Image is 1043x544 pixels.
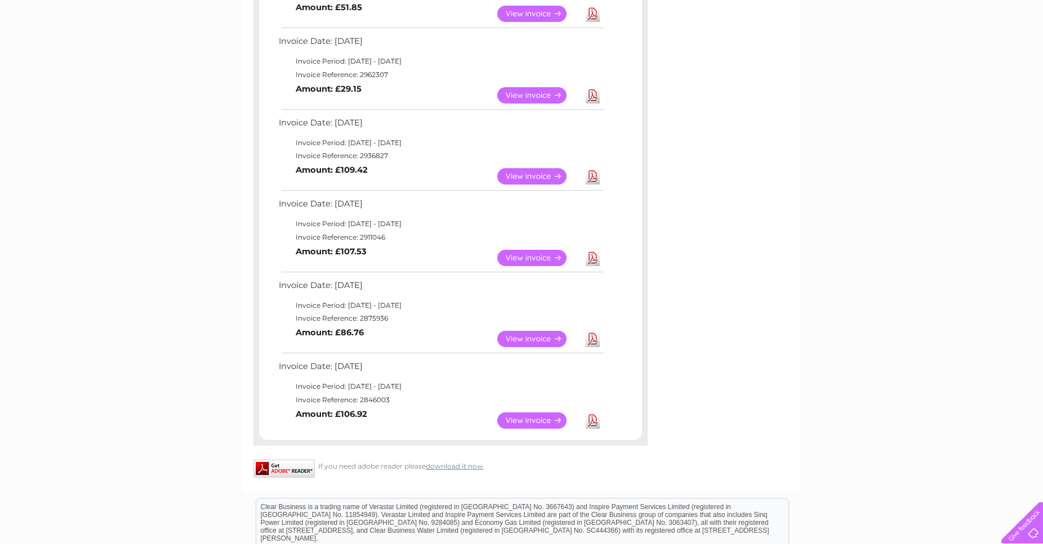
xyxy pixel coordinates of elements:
[497,331,580,347] a: View
[831,6,908,20] a: 0333 014 3131
[37,29,94,64] img: logo.png
[276,217,605,231] td: Invoice Period: [DATE] - [DATE]
[276,231,605,244] td: Invoice Reference: 2911046
[296,246,367,257] b: Amount: £107.53
[497,6,580,22] a: View
[873,48,898,56] a: Energy
[497,87,580,104] a: View
[276,196,605,217] td: Invoice Date: [DATE]
[296,327,364,338] b: Amount: £86.76
[276,34,605,55] td: Invoice Date: [DATE]
[497,412,580,429] a: View
[276,68,605,82] td: Invoice Reference: 2962307
[276,278,605,299] td: Invoice Date: [DATE]
[586,250,600,266] a: Download
[276,299,605,312] td: Invoice Period: [DATE] - [DATE]
[276,55,605,68] td: Invoice Period: [DATE] - [DATE]
[586,412,600,429] a: Download
[276,115,605,136] td: Invoice Date: [DATE]
[276,393,605,407] td: Invoice Reference: 2846003
[586,87,600,104] a: Download
[276,359,605,380] td: Invoice Date: [DATE]
[586,6,600,22] a: Download
[904,48,938,56] a: Telecoms
[276,136,605,150] td: Invoice Period: [DATE] - [DATE]
[296,84,362,94] b: Amount: £29.15
[497,250,580,266] a: View
[426,462,483,470] a: download it now
[968,48,996,56] a: Contact
[253,460,648,470] div: If you need adobe reader please .
[586,168,600,185] a: Download
[296,165,368,175] b: Amount: £109.42
[276,312,605,325] td: Invoice Reference: 2875936
[276,380,605,393] td: Invoice Period: [DATE] - [DATE]
[1006,48,1032,56] a: Log out
[256,6,788,55] div: Clear Business is a trading name of Verastar Limited (registered in [GEOGRAPHIC_DATA] No. 3667643...
[586,331,600,347] a: Download
[296,2,362,12] b: Amount: £51.85
[296,409,367,419] b: Amount: £106.92
[276,149,605,163] td: Invoice Reference: 2936827
[497,168,580,185] a: View
[845,48,866,56] a: Water
[945,48,961,56] a: Blog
